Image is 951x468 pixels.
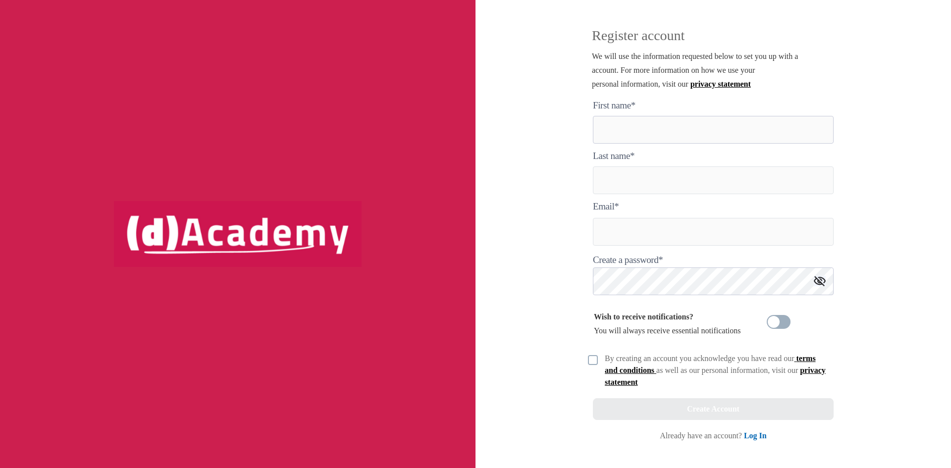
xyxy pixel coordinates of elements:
span: We will use the information requested below to set you up with a account. For more information on... [592,52,798,88]
a: terms and conditions [605,354,816,374]
img: unCheck [588,355,598,365]
button: Create Account [593,398,834,420]
div: You will always receive essential notifications [594,310,741,338]
div: Create Account [687,402,740,416]
div: By creating an account you acknowledge you have read our as well as our personal information, vis... [605,353,828,388]
b: Wish to receive notifications? [594,312,693,321]
a: privacy statement [690,80,751,88]
a: privacy statement [605,366,826,386]
div: Already have an account? [660,430,766,442]
p: Register account [592,30,840,50]
img: icon [814,276,826,286]
img: logo [114,201,362,266]
a: Log In [744,431,767,440]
